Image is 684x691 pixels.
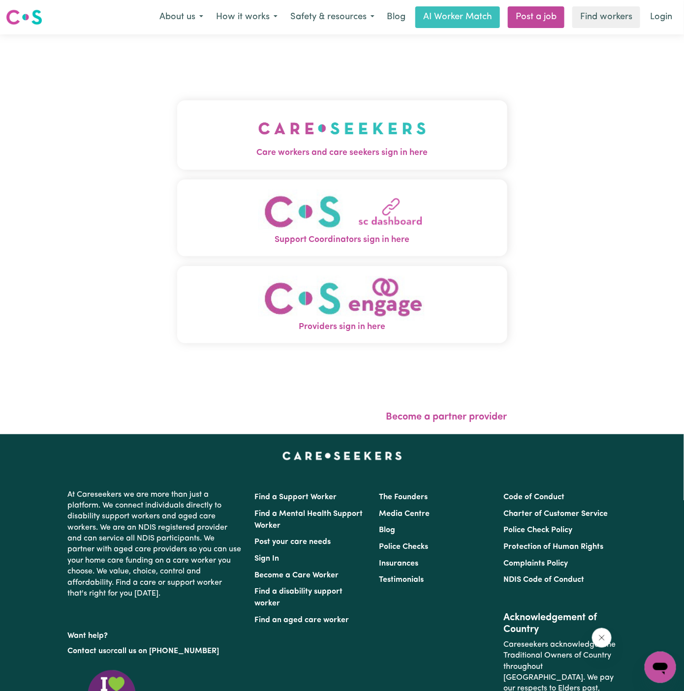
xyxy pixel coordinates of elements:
[177,147,507,159] span: Care workers and care seekers sign in here
[254,555,279,563] a: Sign In
[177,321,507,333] span: Providers sign in here
[6,6,42,29] a: Careseekers logo
[504,543,604,551] a: Protection of Human Rights
[67,627,243,641] p: Want help?
[114,647,219,655] a: call us on [PHONE_NUMBER]
[379,526,395,534] a: Blog
[379,493,428,501] a: The Founders
[644,6,678,28] a: Login
[254,588,342,607] a: Find a disability support worker
[210,7,284,28] button: How it works
[592,628,612,648] iframe: Close message
[379,560,418,568] a: Insurances
[177,180,507,257] button: Support Coordinators sign in here
[254,510,363,530] a: Find a Mental Health Support Worker
[254,493,337,501] a: Find a Support Worker
[381,6,411,28] a: Blog
[504,612,617,635] h2: Acknowledgement of Country
[254,538,331,546] a: Post your care needs
[645,652,676,683] iframe: Button to launch messaging window
[504,510,608,518] a: Charter of Customer Service
[379,543,428,551] a: Police Checks
[177,234,507,246] span: Support Coordinators sign in here
[572,6,640,28] a: Find workers
[254,571,339,579] a: Become a Care Worker
[177,100,507,169] button: Care workers and care seekers sign in here
[415,6,500,28] a: AI Worker Match
[504,576,585,584] a: NDIS Code of Conduct
[379,576,424,584] a: Testimonials
[379,510,430,518] a: Media Centre
[6,8,42,26] img: Careseekers logo
[177,266,507,343] button: Providers sign in here
[386,412,507,422] a: Become a partner provider
[67,642,243,661] p: or
[508,6,564,28] a: Post a job
[67,485,243,603] p: At Careseekers we are more than just a platform. We connect individuals directly to disability su...
[282,452,402,460] a: Careseekers home page
[254,616,349,624] a: Find an aged care worker
[504,526,573,534] a: Police Check Policy
[504,560,568,568] a: Complaints Policy
[284,7,381,28] button: Safety & resources
[153,7,210,28] button: About us
[504,493,565,501] a: Code of Conduct
[6,7,60,15] span: Need any help?
[67,647,106,655] a: Contact us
